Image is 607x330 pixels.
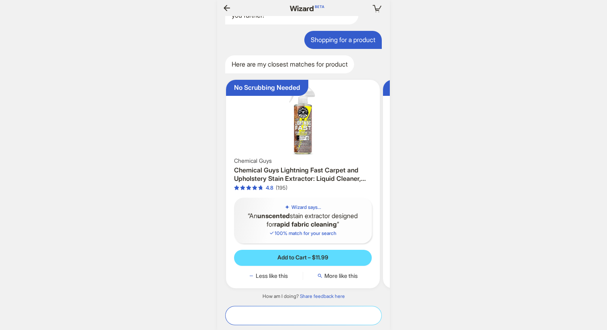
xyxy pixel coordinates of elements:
div: No Scrubbing Needed [234,83,300,92]
div: Shopping for a product [304,31,382,49]
div: How am I doing? [217,293,390,300]
a: Share feedback here [300,293,345,299]
span: star [258,185,263,190]
span: star [246,185,251,190]
h5: Wizard says... [291,204,321,211]
img: Zodaca American Flag License Plate Frame with Screws, National Pride Decoration, Durable Patrioti... [386,83,534,166]
span: Chemical Guys [234,157,272,164]
span: star [240,185,245,190]
b: rapid fabric cleaning [274,220,337,228]
span: 100 % match for your search [269,230,336,236]
div: 4.8 out of 5 stars [234,184,273,191]
div: No Scrubbing NeededChemical Guys Lightning Fast Carpet and Upholstery Stain Extractor: Liquid Cle... [226,80,380,288]
b: unscented [257,212,290,220]
img: Chemical Guys Lightning Fast Carpet and Upholstery Stain Extractor: Liquid Cleaner, Automotive Cl... [229,83,377,157]
div: (195) [276,184,287,191]
button: More like this [303,272,372,280]
span: star [252,185,257,190]
div: Here are my closest matches for product [225,55,354,73]
button: Add to Cart – $11.99 [234,250,372,266]
span: Less like this [256,272,288,279]
span: More like this [324,272,358,279]
q: An stain extractor designed for [240,212,365,229]
button: Less like this [234,272,303,280]
div: 4.8 [266,184,273,191]
span: star [234,185,239,190]
h3: Chemical Guys Lightning Fast Carpet and Upholstery Stain Extractor: Liquid Cleaner, Automotive Cl... [234,166,372,183]
span: Add to Cart – $11.99 [277,254,328,261]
